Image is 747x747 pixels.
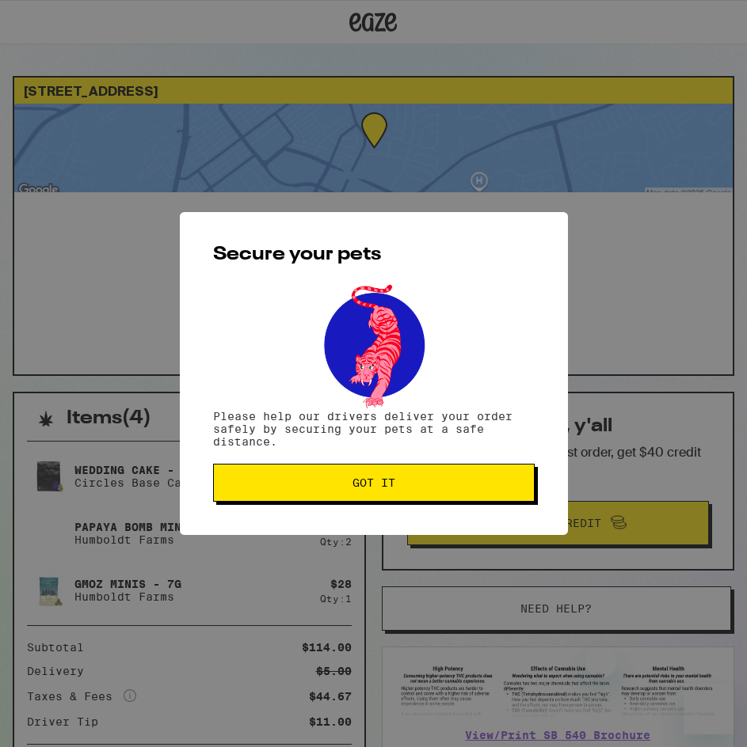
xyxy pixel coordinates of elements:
[213,245,535,264] h2: Secure your pets
[213,410,535,448] p: Please help our drivers deliver your order safely by securing your pets at a safe distance.
[684,684,734,734] iframe: Button to launch messaging window
[353,477,395,488] span: Got it
[213,464,535,502] button: Got it
[309,280,439,410] img: pets
[585,646,617,677] iframe: Close message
